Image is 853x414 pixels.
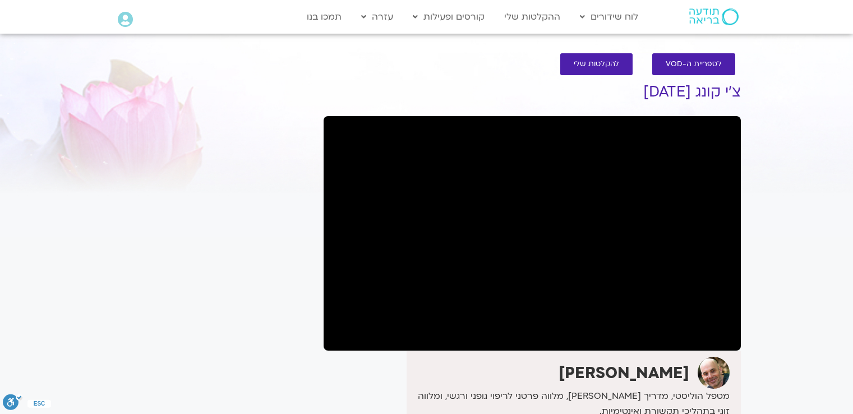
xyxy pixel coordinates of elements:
[356,6,399,27] a: עזרה
[559,362,689,384] strong: [PERSON_NAME]
[574,6,644,27] a: לוח שידורים
[560,53,633,75] a: להקלטות שלי
[324,84,741,100] h1: צ’י קונג [DATE]
[689,8,739,25] img: תודעה בריאה
[499,6,566,27] a: ההקלטות שלי
[652,53,735,75] a: לספריית ה-VOD
[301,6,347,27] a: תמכו בנו
[698,357,730,389] img: אריאל מירוז
[407,6,490,27] a: קורסים ופעילות
[666,60,722,68] span: לספריית ה-VOD
[574,60,619,68] span: להקלטות שלי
